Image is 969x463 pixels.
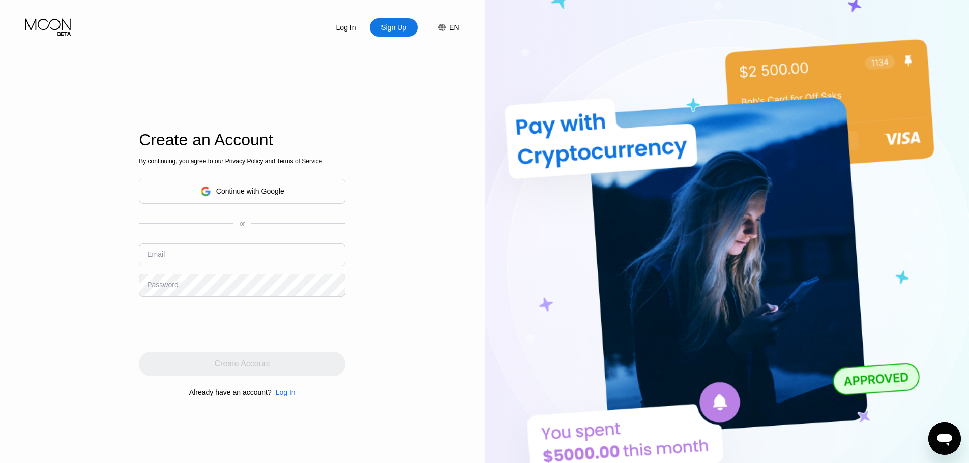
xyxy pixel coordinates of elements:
[428,18,459,37] div: EN
[380,22,407,33] div: Sign Up
[928,422,961,455] iframe: Кнопка запуска окна обмена сообщениями
[147,281,178,289] div: Password
[139,158,345,165] div: By continuing, you agree to our
[139,179,345,204] div: Continue with Google
[147,250,165,258] div: Email
[276,388,296,396] div: Log In
[139,304,293,344] iframe: reCAPTCHA
[189,388,272,396] div: Already have an account?
[225,158,263,165] span: Privacy Policy
[335,22,357,33] div: Log In
[240,220,245,227] div: or
[322,18,370,37] div: Log In
[449,23,459,32] div: EN
[277,158,322,165] span: Terms of Service
[272,388,296,396] div: Log In
[263,158,277,165] span: and
[370,18,418,37] div: Sign Up
[216,187,284,195] div: Continue with Google
[139,131,345,149] div: Create an Account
